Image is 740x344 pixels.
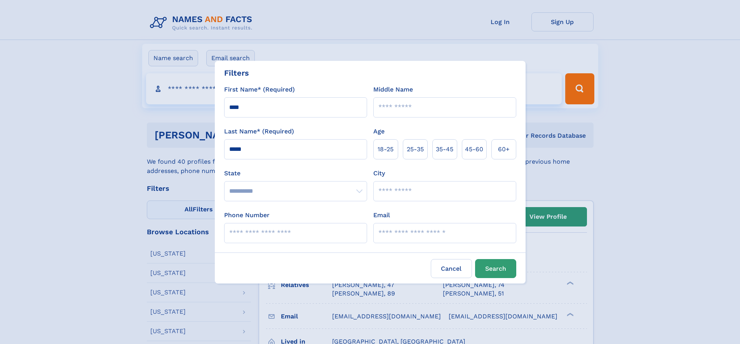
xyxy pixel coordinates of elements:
label: Last Name* (Required) [224,127,294,136]
label: Email [373,211,390,220]
label: Age [373,127,385,136]
label: First Name* (Required) [224,85,295,94]
label: Cancel [431,259,472,278]
span: 60+ [498,145,510,154]
div: Filters [224,67,249,79]
label: Middle Name [373,85,413,94]
span: 35‑45 [436,145,453,154]
span: 45‑60 [465,145,483,154]
label: City [373,169,385,178]
label: Phone Number [224,211,270,220]
label: State [224,169,367,178]
button: Search [475,259,516,278]
span: 18‑25 [378,145,394,154]
span: 25‑35 [407,145,424,154]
